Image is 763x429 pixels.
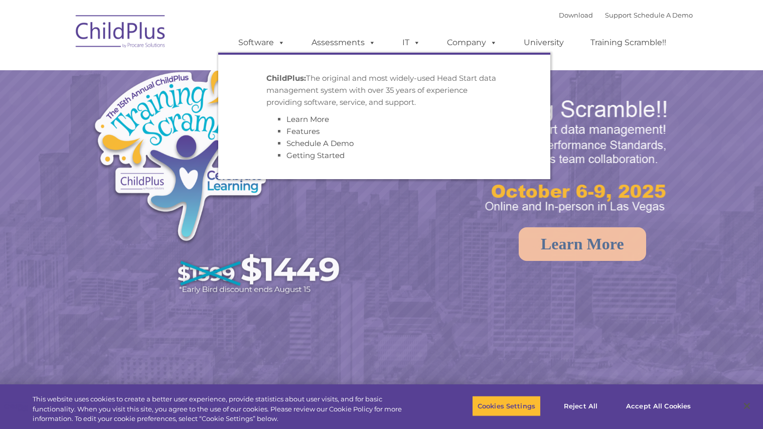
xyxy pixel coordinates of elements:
[286,151,345,160] a: Getting Started
[286,138,354,148] a: Schedule A Demo
[621,395,696,416] button: Accept All Cookies
[580,33,676,53] a: Training Scramble!!
[472,395,541,416] button: Cookies Settings
[559,11,593,19] a: Download
[514,33,574,53] a: University
[437,33,507,53] a: Company
[33,394,420,424] div: This website uses cookies to create a better user experience, provide statistics about user visit...
[549,395,612,416] button: Reject All
[266,72,502,108] p: The original and most widely-used Head Start data management system with over 35 years of experie...
[736,395,758,417] button: Close
[605,11,632,19] a: Support
[286,114,329,124] a: Learn More
[634,11,693,19] a: Schedule A Demo
[228,33,295,53] a: Software
[559,11,693,19] font: |
[301,33,386,53] a: Assessments
[392,33,430,53] a: IT
[71,8,171,58] img: ChildPlus by Procare Solutions
[286,126,320,136] a: Features
[519,227,646,261] a: Learn More
[266,73,306,83] strong: ChildPlus:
